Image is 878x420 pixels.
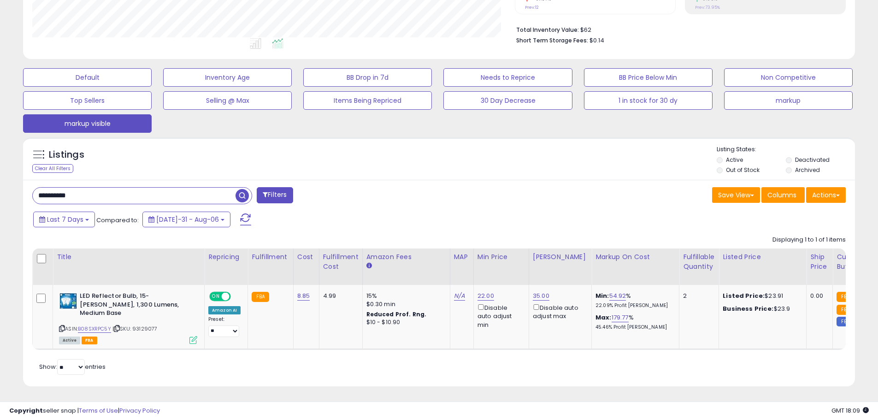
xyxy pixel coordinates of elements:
[366,292,443,300] div: 15%
[837,317,854,326] small: FBM
[595,314,672,331] div: %
[724,68,853,87] button: Non Competitive
[592,248,679,285] th: The percentage added to the cost of goods (COGS) that forms the calculator for Min & Max prices.
[723,305,799,313] div: $23.9
[163,68,292,87] button: Inventory Age
[323,292,355,300] div: 4.99
[9,407,160,415] div: seller snap | |
[726,166,760,174] label: Out of Stock
[723,304,773,313] b: Business Price:
[210,293,222,301] span: ON
[230,293,244,301] span: OFF
[525,5,539,10] small: Prev: 12
[723,252,802,262] div: Listed Price
[589,36,604,45] span: $0.14
[724,91,853,110] button: markup
[533,252,588,262] div: [PERSON_NAME]
[584,68,713,87] button: BB Price Below Min
[761,187,805,203] button: Columns
[208,306,241,314] div: Amazon AI
[49,148,84,161] h5: Listings
[717,145,855,154] p: Listing States:
[208,316,241,337] div: Preset:
[80,292,192,320] b: LED Reflector Bulb, 15-[PERSON_NAME], 1,300 Lumens, Medium Base
[59,337,80,344] span: All listings currently available for purchase on Amazon
[806,187,846,203] button: Actions
[795,156,830,164] label: Deactivated
[516,26,579,34] b: Total Inventory Value:
[23,68,152,87] button: Default
[443,91,572,110] button: 30 Day Decrease
[831,406,869,415] span: 2025-08-14 18:09 GMT
[454,291,465,301] a: N/A
[533,302,584,320] div: Disable auto adjust max
[767,190,796,200] span: Columns
[683,292,712,300] div: 2
[772,236,846,244] div: Displaying 1 to 1 of 1 items
[595,302,672,309] p: 22.09% Profit [PERSON_NAME]
[39,362,106,371] span: Show: entries
[454,252,470,262] div: MAP
[516,24,839,35] li: $62
[595,252,675,262] div: Markup on Cost
[477,252,525,262] div: Min Price
[59,292,197,343] div: ASIN:
[595,292,672,309] div: %
[695,5,720,10] small: Prev: 73.95%
[303,68,432,87] button: BB Drop in 7d
[366,310,427,318] b: Reduced Prof. Rng.
[810,292,825,300] div: 0.00
[477,302,522,329] div: Disable auto adjust min
[297,252,315,262] div: Cost
[366,262,372,270] small: Amazon Fees.
[837,292,854,302] small: FBA
[252,252,289,262] div: Fulfillment
[32,164,73,173] div: Clear All Filters
[78,325,111,333] a: B08SXRPC5Y
[252,292,269,302] small: FBA
[79,406,118,415] a: Terms of Use
[23,114,152,133] button: markup visible
[810,252,829,272] div: Ship Price
[595,313,612,322] b: Max:
[323,252,359,272] div: Fulfillment Cost
[477,291,494,301] a: 22.00
[59,292,77,310] img: 41eELDc17AL._SL40_.jpg
[96,216,139,225] span: Compared to:
[257,187,293,203] button: Filters
[726,156,743,164] label: Active
[303,91,432,110] button: Items Being Repriced
[142,212,230,227] button: [DATE]-31 - Aug-06
[795,166,820,174] label: Archived
[208,252,244,262] div: Repricing
[723,291,765,300] b: Listed Price:
[23,91,152,110] button: Top Sellers
[595,291,609,300] b: Min:
[33,212,95,227] button: Last 7 Days
[595,324,672,331] p: 45.46% Profit [PERSON_NAME]
[612,313,629,322] a: 179.77
[584,91,713,110] button: 1 in stock for 30 dy
[156,215,219,224] span: [DATE]-31 - Aug-06
[723,292,799,300] div: $23.91
[57,252,200,262] div: Title
[712,187,760,203] button: Save View
[9,406,43,415] strong: Copyright
[119,406,160,415] a: Privacy Policy
[609,291,626,301] a: 54.92
[82,337,97,344] span: FBA
[533,291,549,301] a: 35.00
[366,319,443,326] div: $10 - $10.90
[837,305,854,315] small: FBA
[163,91,292,110] button: Selling @ Max
[112,325,158,332] span: | SKU: 93129077
[297,291,310,301] a: 8.85
[366,252,446,262] div: Amazon Fees
[366,300,443,308] div: $0.30 min
[47,215,83,224] span: Last 7 Days
[516,36,588,44] b: Short Term Storage Fees:
[683,252,715,272] div: Fulfillable Quantity
[443,68,572,87] button: Needs to Reprice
